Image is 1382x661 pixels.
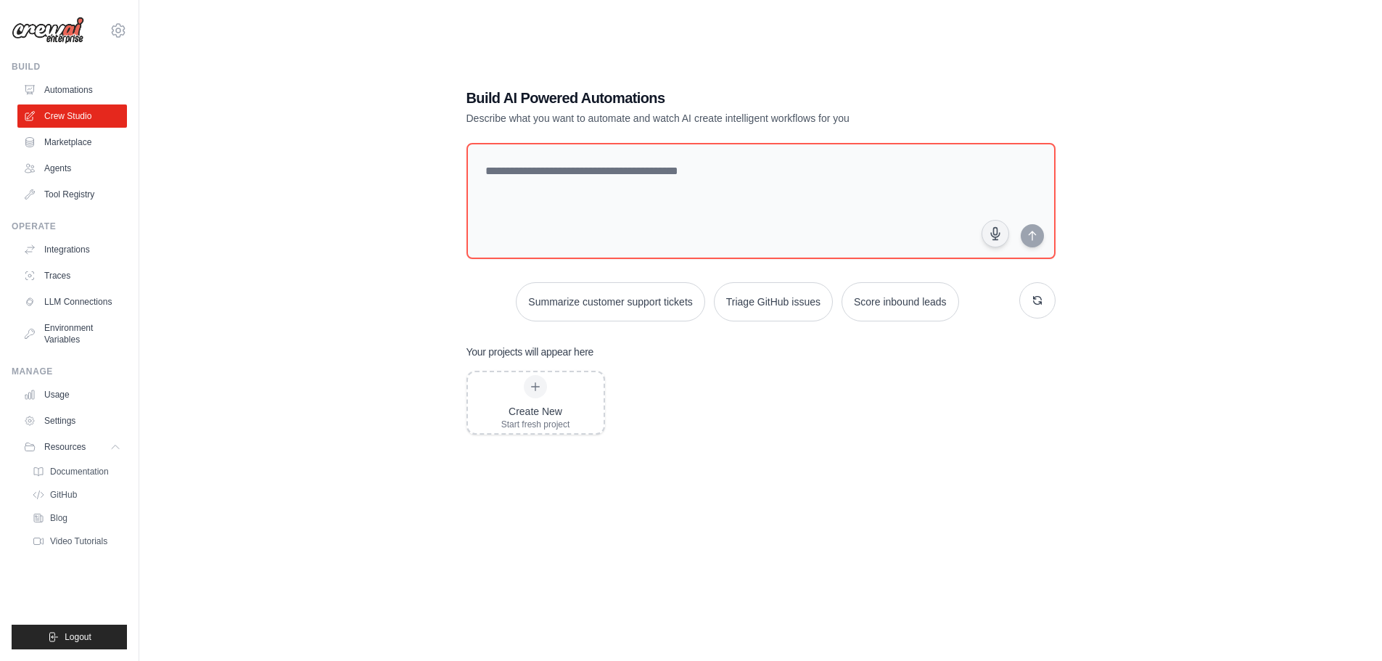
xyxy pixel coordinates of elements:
[50,489,77,501] span: GitHub
[17,409,127,432] a: Settings
[12,625,127,649] button: Logout
[50,512,67,524] span: Blog
[17,104,127,128] a: Crew Studio
[44,441,86,453] span: Resources
[17,183,127,206] a: Tool Registry
[26,485,127,505] a: GitHub
[501,404,570,419] div: Create New
[842,282,959,321] button: Score inbound leads
[501,419,570,430] div: Start fresh project
[466,111,954,126] p: Describe what you want to automate and watch AI create intelligent workflows for you
[12,366,127,377] div: Manage
[516,282,704,321] button: Summarize customer support tickets
[982,220,1009,247] button: Click to speak your automation idea
[466,88,954,108] h1: Build AI Powered Automations
[65,631,91,643] span: Logout
[26,461,127,482] a: Documentation
[1019,282,1056,319] button: Get new suggestions
[17,238,127,261] a: Integrations
[17,264,127,287] a: Traces
[1309,591,1382,661] iframe: Chat Widget
[50,535,107,547] span: Video Tutorials
[12,221,127,232] div: Operate
[26,508,127,528] a: Blog
[12,17,84,44] img: Logo
[50,466,109,477] span: Documentation
[17,290,127,313] a: LLM Connections
[17,157,127,180] a: Agents
[26,531,127,551] a: Video Tutorials
[17,435,127,459] button: Resources
[17,78,127,102] a: Automations
[12,61,127,73] div: Build
[714,282,833,321] button: Triage GitHub issues
[17,316,127,351] a: Environment Variables
[17,131,127,154] a: Marketplace
[17,383,127,406] a: Usage
[466,345,594,359] h3: Your projects will appear here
